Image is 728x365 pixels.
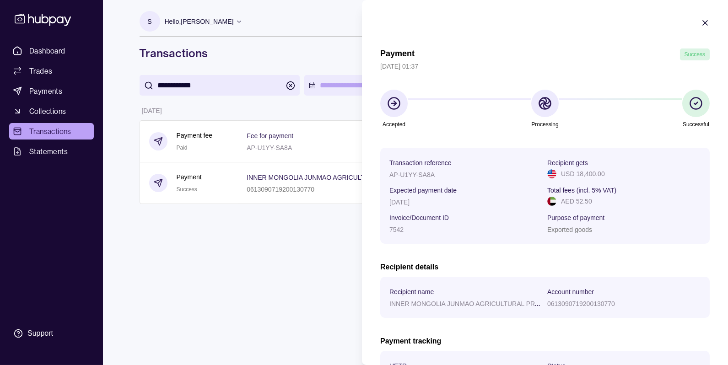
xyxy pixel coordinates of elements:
p: Expected payment date [389,187,457,194]
p: INNER MONGOLIA JUNMAO AGRICULTURAL PRODUCTS CO LTD [389,299,587,308]
p: [DATE] [389,199,410,206]
p: Recipient gets [547,159,588,166]
h2: Recipient details [380,262,710,272]
p: Purpose of payment [547,214,604,221]
p: Account number [547,288,594,295]
p: Exported goods [547,226,592,233]
p: Transaction reference [389,159,452,166]
p: [DATE] 01:37 [380,61,710,71]
p: AP-U1YY-SA8A [389,171,435,178]
p: Recipient name [389,288,434,295]
p: 7542 [389,226,404,233]
p: Invoice/Document ID [389,214,449,221]
p: Successful [683,119,709,129]
img: ae [547,197,556,206]
h2: Payment tracking [380,336,710,346]
h1: Payment [380,48,415,60]
p: USD 18,400.00 [561,169,605,179]
p: Accepted [383,119,405,129]
p: Processing [531,119,558,129]
p: 0613090719200130770 [547,300,615,307]
p: Total fees (incl. 5% VAT) [547,187,616,194]
span: Success [685,51,705,58]
img: us [547,169,556,178]
p: AED 52.50 [561,196,592,206]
